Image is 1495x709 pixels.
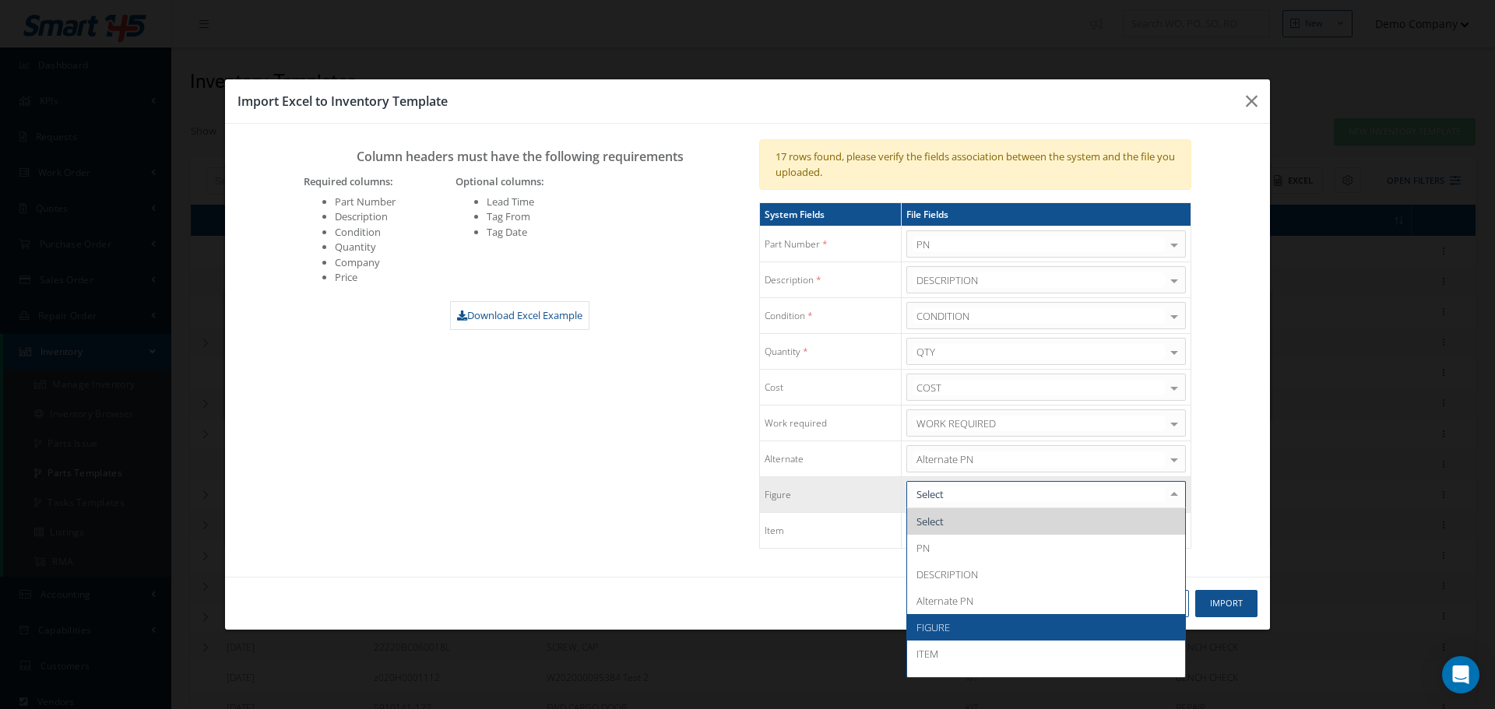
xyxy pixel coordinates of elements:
[916,514,944,528] span: Select
[916,673,996,687] span: WORK REQUIRED
[760,370,902,405] td: Cost
[304,143,736,164] h3: Column headers must have the following requirements
[913,237,1165,252] span: PN
[450,301,589,331] a: Download Excel Example
[760,441,902,477] td: Alternate
[913,380,1165,395] span: COST
[913,416,1165,431] span: WORK REQUIRED
[913,451,1165,467] span: Alternate PN
[913,308,1165,324] span: CONDITION
[760,405,902,441] td: Work required
[335,270,432,286] li: Price
[916,620,950,634] span: FIGURE
[487,195,736,210] li: Lead Time
[916,567,978,581] span: DESCRIPTION
[913,344,1165,360] span: QTY
[335,195,432,210] li: Part Number
[913,487,1165,502] input: Select
[487,209,736,225] li: Tag From
[335,209,432,225] li: Description
[759,139,1191,190] div: 17 rows found, please verify the fields association between the system and the file you uploaded.
[760,226,902,262] td: Part Number
[335,255,432,271] li: Company
[902,203,1191,226] th: File Fields
[335,240,432,255] li: Quantity
[916,647,938,661] span: ITEM
[760,334,902,370] td: Quantity
[760,477,902,513] td: Figure
[913,272,1165,288] span: DESCRIPTION
[916,541,930,555] span: PN
[487,225,736,240] li: Tag Date
[304,176,432,188] h4: Required columns:
[916,594,973,608] span: Alternate PN
[760,298,902,334] td: Condition
[1442,656,1479,693] div: Open Intercom Messenger
[760,203,902,226] th: System Fields
[760,513,902,549] td: Item
[760,262,902,298] td: Description
[456,176,736,188] h4: Optional columns:
[335,225,432,240] li: Condition
[237,92,1233,111] h3: Import Excel to Inventory Template
[1195,590,1258,617] button: Import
